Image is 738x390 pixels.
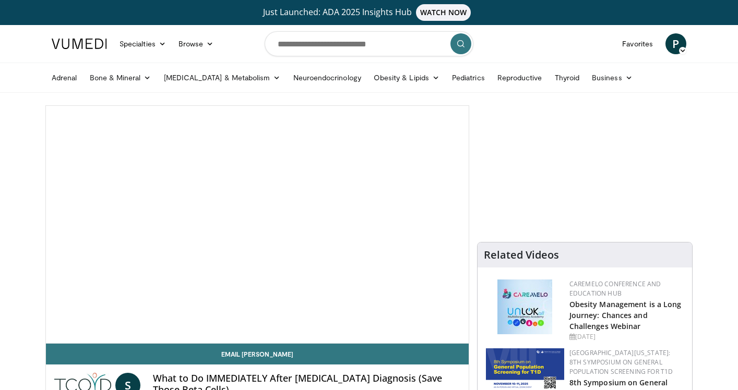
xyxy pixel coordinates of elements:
[172,33,220,54] a: Browse
[549,67,586,88] a: Thyroid
[506,105,663,236] iframe: Advertisement
[486,348,564,388] img: a980c80c-3cc5-49e4-b5c5-24109ca66f23.png.150x105_q85_autocrop_double_scale_upscale_version-0.2.png
[52,39,107,49] img: VuMedi Logo
[287,67,367,88] a: Neuroendocrinology
[158,67,287,88] a: [MEDICAL_DATA] & Metabolism
[84,67,158,88] a: Bone & Mineral
[53,4,685,21] a: Just Launched: ADA 2025 Insights HubWATCH NOW
[586,67,639,88] a: Business
[46,344,469,364] a: Email [PERSON_NAME]
[569,279,661,298] a: CaReMeLO Conference and Education Hub
[45,67,84,88] a: Adrenal
[367,67,446,88] a: Obesity & Lipids
[416,4,471,21] span: WATCH NOW
[616,33,659,54] a: Favorites
[491,67,549,88] a: Reproductive
[497,279,552,334] img: 45df64a9-a6de-482c-8a90-ada250f7980c.png.150x105_q85_autocrop_double_scale_upscale_version-0.2.jpg
[569,348,673,376] a: [GEOGRAPHIC_DATA][US_STATE]: 8th Symposium on General Population Screening for T1D
[113,33,172,54] a: Specialties
[665,33,686,54] a: P
[446,67,491,88] a: Pediatrics
[265,31,473,56] input: Search topics, interventions
[484,249,559,261] h4: Related Videos
[569,299,682,331] a: Obesity Management is a Long Journey: Chances and Challenges Webinar
[569,332,684,342] div: [DATE]
[46,106,469,344] video-js: Video Player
